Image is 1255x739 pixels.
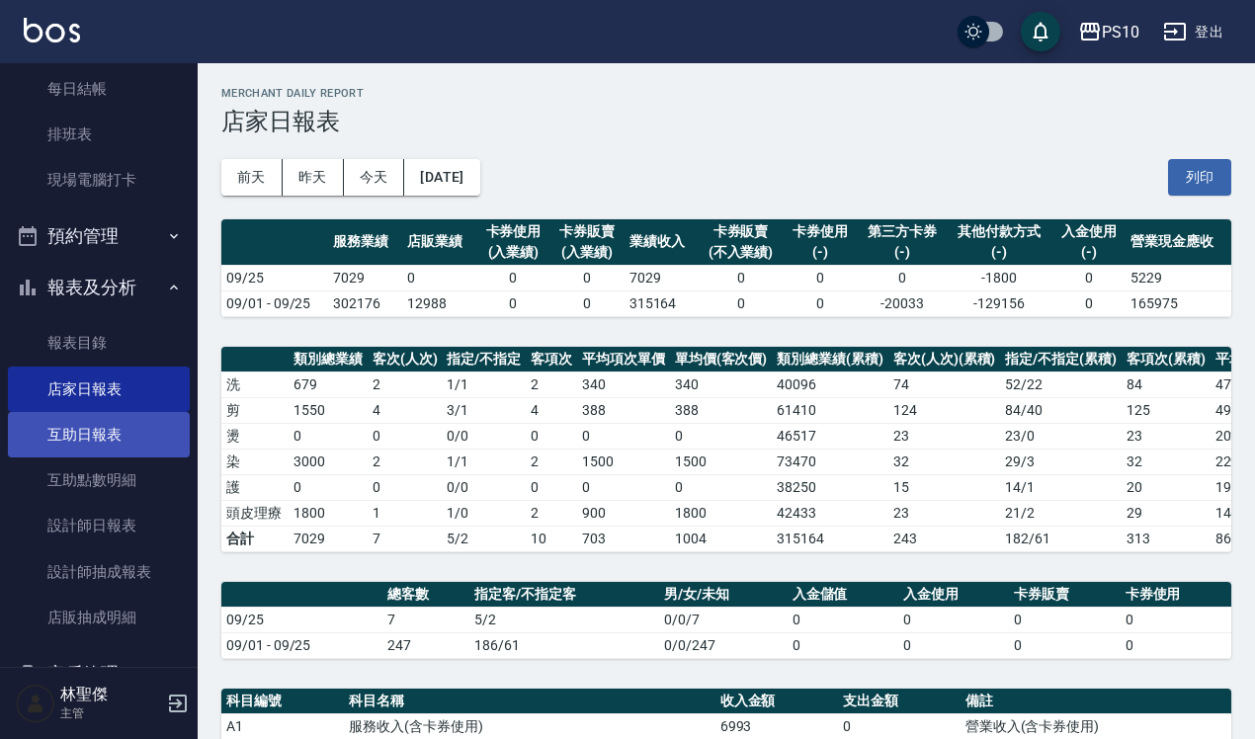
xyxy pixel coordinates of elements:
[1000,500,1122,526] td: 21 / 2
[402,219,476,266] th: 店販業績
[442,423,526,449] td: 0 / 0
[8,549,190,595] a: 設計師抽成報表
[283,159,344,196] button: 昨天
[857,290,947,316] td: -20033
[442,347,526,372] th: 指定/不指定
[8,210,190,262] button: 預約管理
[526,347,577,372] th: 客項次
[1009,632,1120,658] td: 0
[789,242,853,263] div: (-)
[289,347,368,372] th: 類別總業績
[1000,423,1122,449] td: 23 / 0
[289,397,368,423] td: 1550
[442,500,526,526] td: 1 / 0
[60,685,161,704] h5: 林聖傑
[1122,474,1211,500] td: 20
[368,474,443,500] td: 0
[577,397,670,423] td: 388
[328,219,402,266] th: 服務業績
[898,632,1009,658] td: 0
[715,689,838,714] th: 收入金額
[442,474,526,500] td: 0 / 0
[772,474,888,500] td: 38250
[8,457,190,503] a: 互助點數明細
[221,423,289,449] td: 燙
[289,474,368,500] td: 0
[670,526,773,551] td: 1004
[289,526,368,551] td: 7029
[961,713,1231,739] td: 營業收入(含卡券使用)
[8,66,190,112] a: 每日結帳
[577,526,670,551] td: 703
[526,397,577,423] td: 4
[659,582,787,608] th: 男/女/未知
[442,371,526,397] td: 1 / 1
[772,423,888,449] td: 46517
[60,704,161,722] p: 主管
[888,371,1001,397] td: 74
[526,423,577,449] td: 0
[221,526,289,551] td: 合計
[1121,632,1231,658] td: 0
[1009,582,1120,608] th: 卡券販賣
[888,347,1001,372] th: 客次(人次)(累積)
[221,713,344,739] td: A1
[838,689,961,714] th: 支出金額
[1000,474,1122,500] td: 14 / 1
[368,449,443,474] td: 2
[526,500,577,526] td: 2
[888,397,1001,423] td: 124
[1122,500,1211,526] td: 29
[8,112,190,157] a: 排班表
[221,159,283,196] button: 前天
[715,713,838,739] td: 6993
[1121,582,1231,608] th: 卡券使用
[898,582,1009,608] th: 入金使用
[526,474,577,500] td: 0
[476,290,550,316] td: 0
[344,689,715,714] th: 科目名稱
[469,632,659,658] td: 186/61
[788,582,898,608] th: 入金儲值
[382,582,470,608] th: 總客數
[221,689,344,714] th: 科目編號
[670,449,773,474] td: 1500
[1070,12,1147,52] button: PS10
[328,290,402,316] td: 302176
[862,242,942,263] div: (-)
[442,397,526,423] td: 3 / 1
[289,449,368,474] td: 3000
[442,449,526,474] td: 1 / 1
[469,582,659,608] th: 指定客/不指定客
[402,290,476,316] td: 12988
[221,474,289,500] td: 護
[1155,14,1231,50] button: 登出
[577,449,670,474] td: 1500
[961,689,1231,714] th: 備註
[442,526,526,551] td: 5/2
[888,474,1001,500] td: 15
[698,290,783,316] td: 0
[526,526,577,551] td: 10
[838,713,961,739] td: 0
[8,262,190,313] button: 報表及分析
[221,108,1231,135] h3: 店家日報表
[670,347,773,372] th: 單均價(客次價)
[550,290,625,316] td: 0
[703,221,778,242] div: 卡券販賣
[1126,265,1231,290] td: 5229
[1000,449,1122,474] td: 29 / 3
[344,713,715,739] td: 服務收入(含卡券使用)
[784,265,858,290] td: 0
[947,290,1052,316] td: -129156
[221,87,1231,100] h2: Merchant Daily Report
[368,500,443,526] td: 1
[703,242,778,263] div: (不入業績)
[1168,159,1231,196] button: 列印
[670,371,773,397] td: 340
[382,632,470,658] td: 247
[402,265,476,290] td: 0
[221,219,1231,317] table: a dense table
[221,632,382,658] td: 09/01 - 09/25
[772,371,888,397] td: 40096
